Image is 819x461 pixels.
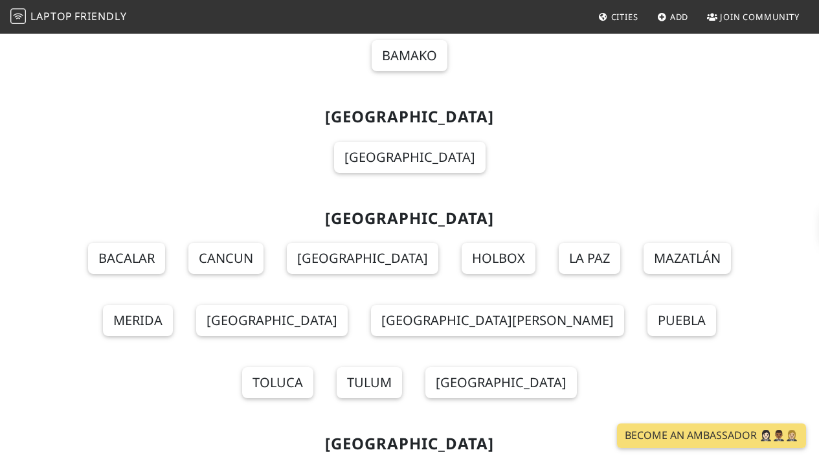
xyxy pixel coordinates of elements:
h2: [GEOGRAPHIC_DATA] [49,209,771,228]
a: Add [652,5,694,28]
a: Merida [103,305,173,336]
a: Become an Ambassador 🤵🏻‍♀️🤵🏾‍♂️🤵🏼‍♀️ [617,423,806,448]
span: Laptop [30,9,73,23]
a: [GEOGRAPHIC_DATA] [196,305,348,336]
a: Join Community [702,5,805,28]
a: Mazatlán [644,243,731,274]
h2: [GEOGRAPHIC_DATA] [49,434,771,453]
span: Friendly [74,9,126,23]
a: [GEOGRAPHIC_DATA] [425,367,577,398]
span: Cities [611,11,638,23]
a: Bacalar [88,243,165,274]
a: [GEOGRAPHIC_DATA][PERSON_NAME] [371,305,624,336]
a: [GEOGRAPHIC_DATA] [287,243,438,274]
span: Join Community [720,11,800,23]
a: Tulum [337,367,402,398]
a: Holbox [462,243,535,274]
a: [GEOGRAPHIC_DATA] [334,142,486,173]
img: LaptopFriendly [10,8,26,24]
a: La Paz [559,243,620,274]
a: Bamako [372,40,447,71]
a: Cities [593,5,644,28]
a: LaptopFriendly LaptopFriendly [10,6,127,28]
a: Toluca [242,367,313,398]
a: Cancun [188,243,264,274]
span: Add [670,11,689,23]
a: Puebla [647,305,716,336]
h2: [GEOGRAPHIC_DATA] [49,107,771,126]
